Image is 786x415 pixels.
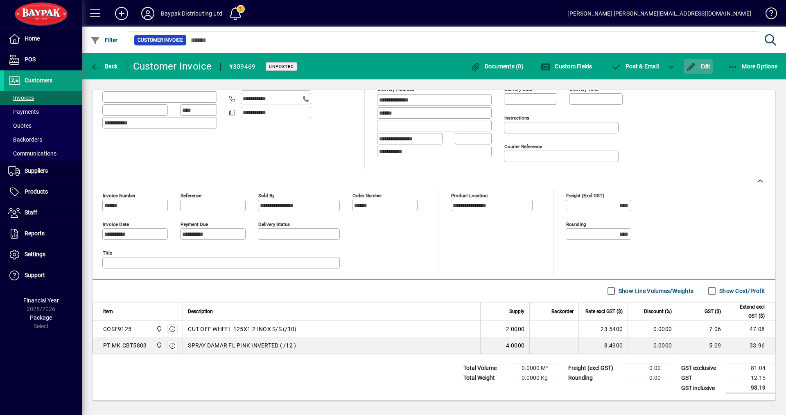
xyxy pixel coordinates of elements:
label: Show Line Volumes/Weights [617,287,693,295]
button: Add [108,6,135,21]
span: 4.0000 [506,341,525,350]
span: Supply [509,307,524,316]
td: Freight (excl GST) [564,363,621,373]
button: Edit [684,59,713,74]
app-page-header-button: Back [82,59,127,74]
span: Unposted [269,64,294,69]
a: Backorders [4,133,82,147]
td: Total Weight [459,373,508,383]
div: PT.MK.CBT5803 [103,341,147,350]
div: Customer Invoice [133,60,212,73]
td: 5.09 [677,337,726,354]
mat-label: Delivery status [258,221,290,227]
span: Documents (0) [470,63,524,70]
mat-label: Product location [451,193,488,198]
div: Baypak Distributing Ltd [161,7,222,20]
a: Communications [4,147,82,160]
span: Filter [90,37,118,43]
span: Baypak - Onekawa [154,341,163,350]
td: 7.06 [677,321,726,337]
a: View on map [481,78,494,91]
mat-label: Payment due [181,221,208,227]
span: Description [188,307,213,316]
mat-label: Reference [181,193,201,198]
mat-label: Order number [352,193,382,198]
button: Profile [135,6,161,21]
button: Documents (0) [468,59,526,74]
span: Payments [8,108,39,115]
td: GST [677,373,726,383]
a: Knowledge Base [759,2,776,28]
mat-label: Courier Reference [504,144,542,149]
label: Show Cost/Profit [718,287,765,295]
span: Edit [686,63,711,70]
span: Products [25,188,48,195]
span: Backorders [8,136,42,143]
a: Suppliers [4,161,82,181]
td: 33.96 [726,337,775,354]
span: Reports [25,230,45,237]
span: Package [30,314,52,321]
span: GST ($) [705,307,721,316]
button: More Options [726,59,780,74]
a: Settings [4,244,82,265]
td: 0.0000 Kg [508,373,558,383]
div: COSF9125 [103,325,131,333]
td: 0.0000 [628,321,677,337]
span: P [626,63,629,70]
span: ost & Email [612,63,659,70]
mat-label: Instructions [504,115,529,121]
mat-label: Freight (excl GST) [566,193,604,198]
td: 93.19 [726,383,775,393]
td: 47.08 [726,321,775,337]
a: Reports [4,223,82,244]
button: Filter [88,33,120,47]
a: Staff [4,203,82,223]
td: 0.00 [621,363,671,373]
div: #309469 [229,60,256,73]
span: Home [25,35,40,42]
span: CUT OFF WHEEL 125X1.2 INOX S/S (/10) [188,325,296,333]
span: Baypak - Onekawa [154,325,163,334]
span: POS [25,56,36,63]
td: 0.0000 M³ [508,363,558,373]
span: Item [103,307,113,316]
td: 81.04 [726,363,775,373]
span: Customers [25,77,52,83]
button: Custom Fields [539,59,594,74]
span: 2.0000 [506,325,525,333]
span: Invoices [8,95,34,101]
span: Discount (%) [644,307,672,316]
span: Suppliers [25,167,48,174]
span: Back [90,63,118,70]
span: Backorder [551,307,574,316]
span: Customer Invoice [138,36,183,44]
span: More Options [728,63,778,70]
td: GST inclusive [677,383,726,393]
a: Home [4,29,82,49]
button: Post & Email [608,59,663,74]
td: GST exclusive [677,363,726,373]
div: [PERSON_NAME] [PERSON_NAME][EMAIL_ADDRESS][DOMAIN_NAME] [567,7,751,20]
mat-label: Title [103,250,112,256]
button: Back [88,59,120,74]
mat-label: Sold by [258,193,274,198]
span: Financial Year [23,297,59,304]
span: Communications [8,150,56,157]
span: Extend excl GST ($) [731,302,765,320]
span: Settings [25,251,45,257]
a: POS [4,50,82,70]
a: Quotes [4,119,82,133]
a: Support [4,265,82,286]
td: Rounding [564,373,621,383]
a: Payments [4,105,82,119]
td: Total Volume [459,363,508,373]
mat-label: Invoice date [103,221,129,227]
mat-label: Rounding [566,221,586,227]
div: 8.4900 [584,341,623,350]
td: 0.0000 [628,337,677,354]
span: Rate excl GST ($) [585,307,623,316]
mat-label: Invoice number [103,193,136,198]
span: Staff [25,209,37,216]
span: SPRAY DAMAR FL PINK INVERTED ( /12 ) [188,341,296,350]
